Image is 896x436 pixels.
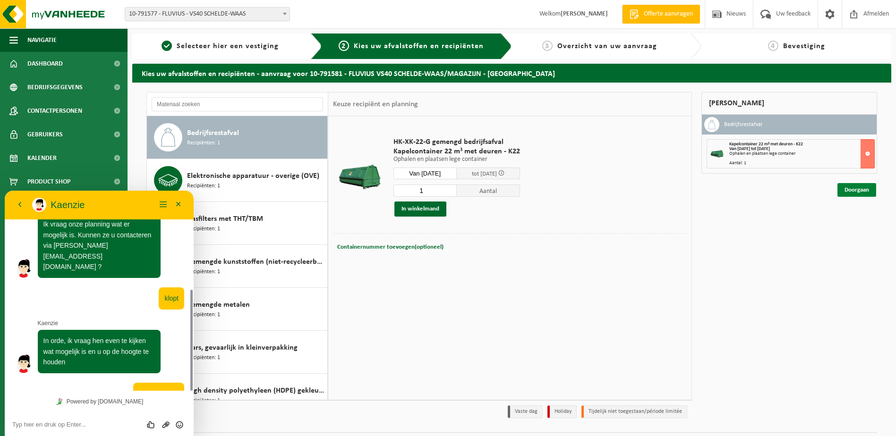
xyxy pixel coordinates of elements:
input: Selecteer datum [393,168,457,179]
span: HK-XK-22-G gemengd bedrijfsafval [393,137,520,147]
strong: Van [DATE] tot [DATE] [729,146,770,151]
span: Bevestiging [783,42,825,50]
div: Keuze recipiënt en planning [328,92,423,116]
p: Ophalen en plaatsen lege container [393,156,520,163]
span: Kalender [27,146,57,170]
button: Upload bestand [154,229,168,239]
span: 3 [542,41,553,51]
span: Kapelcontainer 22 m³ met deuren - K22 [729,142,803,147]
h3: Bedrijfsrestafval [724,117,762,132]
h2: Kies uw afvalstoffen en recipiënten - aanvraag voor 10-791581 - FLUVIUS VS40 SCHELDE-WAAS/MAGAZIJ... [132,64,891,82]
span: Kies uw afvalstoffen en recipiënten [354,42,484,50]
span: 10-791577 - FLUVIUS - VS40 SCHELDE-WAAS [125,8,290,21]
span: Kapelcontainer 22 m³ met deuren - K22 [393,147,520,156]
span: Contactpersonen [27,99,82,123]
span: 1 [162,41,172,51]
button: Emoji invoeren [168,229,181,239]
button: Hars, gevaarlijk in kleinverpakking Recipiënten: 1 [147,331,328,374]
button: Elektronische apparatuur - overige (OVE) Recipiënten: 1 [147,159,328,202]
li: Holiday [547,405,577,418]
span: Containernummer toevoegen(optioneel) [337,244,444,250]
li: Tijdelijk niet toegestaan/période limitée [581,405,687,418]
span: Offerte aanvragen [641,9,695,19]
button: Containernummer toevoegen(optioneel) [336,241,444,254]
span: 10-791577 - FLUVIUS - VS40 SCHELDE-WAAS [125,7,290,21]
span: Navigatie [27,28,57,52]
span: Recipiënten: 1 [187,268,220,277]
span: Bedrijfsrestafval [187,127,239,139]
input: Materiaal zoeken [152,97,323,111]
span: Recipiënten: 1 [187,182,220,191]
button: Gemengde kunststoffen (niet-recycleerbaar), exclusief PVC Recipiënten: 1 [147,245,328,288]
span: 4 [768,41,778,51]
button: High density polyethyleen (HDPE) gekleurd Recipiënten: 1 [147,374,328,417]
span: Alvast bednkt [134,199,174,207]
a: Powered by [DOMAIN_NAME] [48,205,142,217]
span: Gasfilters met THT/TBM [187,213,263,225]
span: Gebruikers [27,123,63,146]
img: Tawky_16x16.svg [51,208,58,214]
span: Product Shop [27,170,70,193]
span: Overzicht van uw aanvraag [557,42,657,50]
button: Gasfilters met THT/TBM Recipiënten: 1 [147,202,328,245]
strong: [PERSON_NAME] [561,10,608,17]
span: Dashboard [27,52,63,75]
span: tot [DATE] [472,171,497,177]
div: [PERSON_NAME] [701,92,877,115]
div: Ophalen en plaatsen lege container [729,151,874,156]
button: Bedrijfsrestafval Recipiënten: 1 [147,116,328,159]
li: Vaste dag [508,405,543,418]
span: Recipiënten: 1 [187,310,220,319]
span: 2 [339,41,349,51]
span: Recipiënten: 1 [187,225,220,234]
span: Gemengde metalen [187,299,250,310]
span: Selecteer hier een vestiging [177,42,279,50]
span: Aantal [457,184,520,197]
a: 1Selecteer hier een vestiging [137,41,303,52]
a: Doorgaan [837,183,876,197]
span: Recipiënten: 1 [187,396,220,405]
span: Gemengde kunststoffen (niet-recycleerbaar), exclusief PVC [187,256,325,268]
div: Group of buttons [140,229,181,239]
a: Offerte aanvragen [622,5,700,24]
span: Bedrijfsgegevens [27,75,83,99]
div: Aantal: 1 [729,161,874,166]
span: Hars, gevaarlijk in kleinverpakking [187,342,298,353]
iframe: chat widget [5,191,194,436]
div: Beoordeel deze chat [140,229,154,239]
span: Elektronische apparatuur - overige (OVE) [187,170,319,182]
span: Recipiënten: 1 [187,353,220,362]
span: High density polyethyleen (HDPE) gekleurd [187,385,325,396]
button: Gemengde metalen Recipiënten: 1 [147,288,328,331]
button: In winkelmand [394,201,446,217]
span: Recipiënten: 1 [187,139,220,148]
